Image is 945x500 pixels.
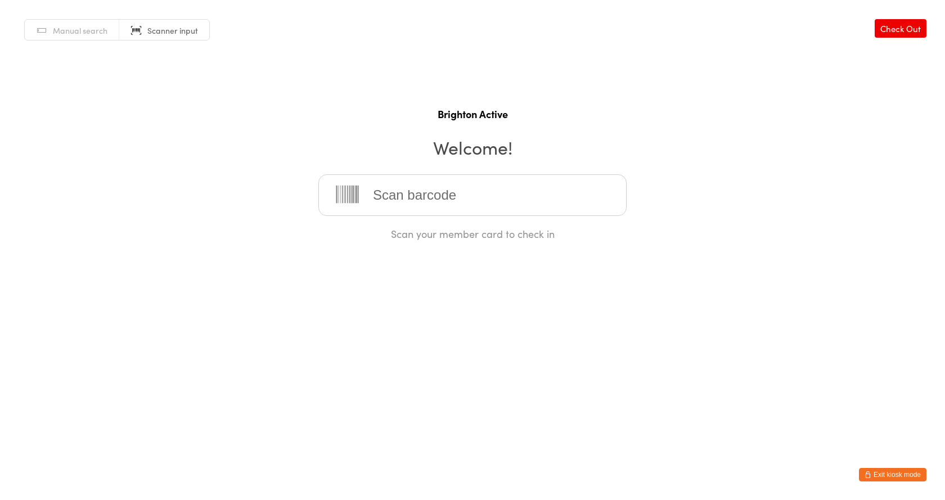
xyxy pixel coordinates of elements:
[875,19,926,38] a: Check Out
[147,25,198,36] span: Scanner input
[318,174,627,216] input: Scan barcode
[11,107,934,121] h1: Brighton Active
[11,134,934,160] h2: Welcome!
[318,227,627,241] div: Scan your member card to check in
[859,468,926,481] button: Exit kiosk mode
[53,25,107,36] span: Manual search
